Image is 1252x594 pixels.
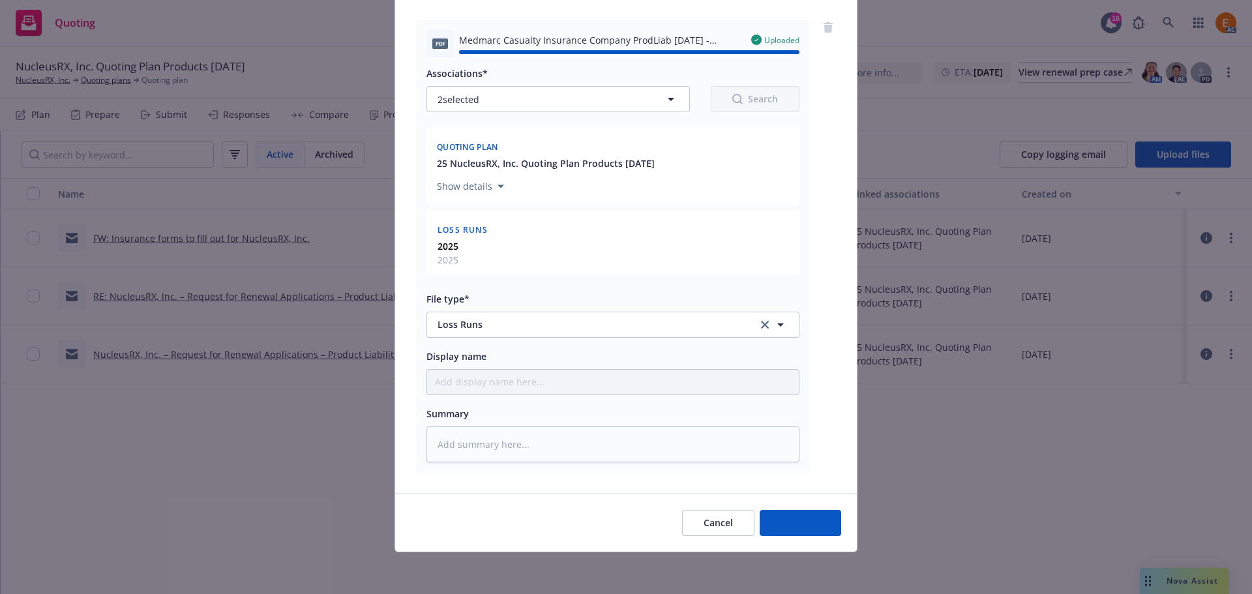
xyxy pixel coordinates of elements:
span: Loss Runs [438,224,488,235]
input: Add display name here... [427,370,799,394]
strong: 2025 [438,240,458,252]
button: Cancel [682,510,754,536]
button: Add files [760,510,841,536]
a: clear selection [757,317,773,333]
span: Associations* [426,67,488,80]
button: 2selected [426,86,690,112]
span: File type* [426,293,469,305]
button: Show details [432,179,509,194]
button: 25 NucleusRX, Inc. Quoting Plan Products [DATE] [437,156,655,170]
span: Medmarc Casualty Insurance Company ProdLiab [DATE] - [DATE] Loss Runs - Valued [DATE].pdf [459,33,741,47]
a: remove [820,20,836,35]
span: Display name [426,350,486,363]
span: Loss Runs [438,318,739,331]
span: 2 selected [438,93,479,106]
span: Quoting plan [437,141,498,153]
span: 2025 [438,253,458,267]
button: Loss Runsclear selection [426,312,799,338]
span: pdf [432,38,448,48]
span: Cancel [704,516,733,529]
span: Add files [781,516,820,529]
span: Summary [426,408,469,420]
span: Uploaded [764,35,799,46]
